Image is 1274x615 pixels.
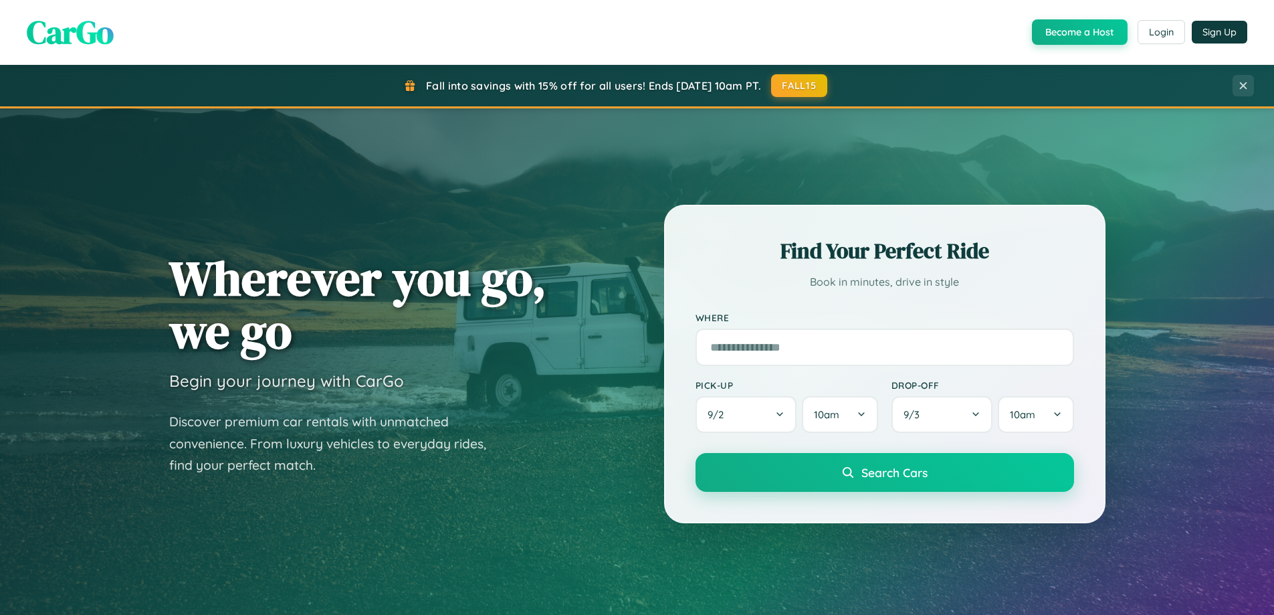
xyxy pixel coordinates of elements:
[1032,19,1128,45] button: Become a Host
[814,408,839,421] span: 10am
[1010,408,1035,421] span: 10am
[27,10,114,54] span: CarGo
[169,371,404,391] h3: Begin your journey with CarGo
[891,396,993,433] button: 9/3
[802,396,877,433] button: 10am
[891,379,1074,391] label: Drop-off
[861,465,928,480] span: Search Cars
[1192,21,1247,43] button: Sign Up
[426,79,761,92] span: Fall into savings with 15% off for all users! Ends [DATE] 10am PT.
[696,396,797,433] button: 9/2
[1138,20,1185,44] button: Login
[696,272,1074,292] p: Book in minutes, drive in style
[696,453,1074,492] button: Search Cars
[998,396,1073,433] button: 10am
[904,408,926,421] span: 9 / 3
[771,74,827,97] button: FALL15
[169,411,504,476] p: Discover premium car rentals with unmatched convenience. From luxury vehicles to everyday rides, ...
[169,252,546,357] h1: Wherever you go, we go
[696,312,1074,323] label: Where
[696,379,878,391] label: Pick-up
[696,236,1074,266] h2: Find Your Perfect Ride
[708,408,730,421] span: 9 / 2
